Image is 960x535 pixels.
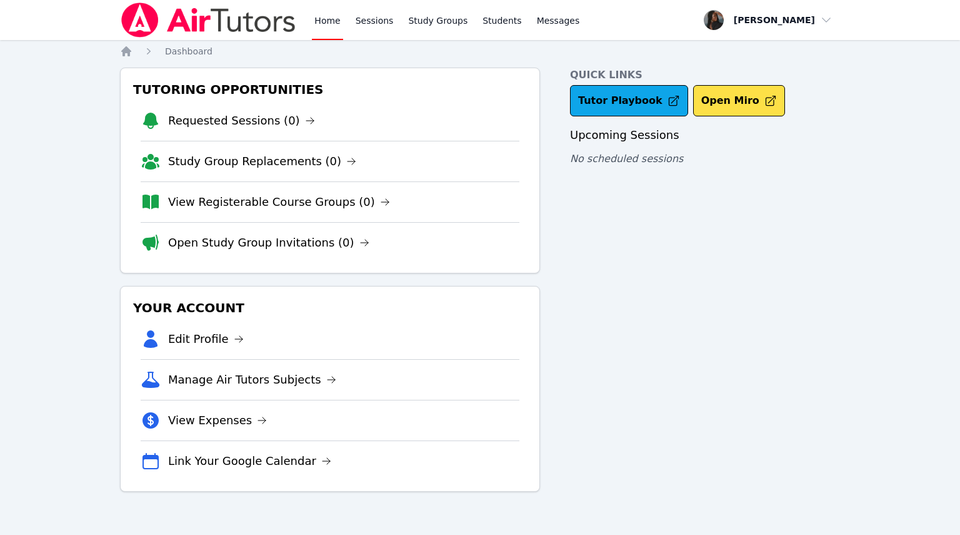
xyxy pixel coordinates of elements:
[120,3,297,38] img: Air Tutors
[168,412,267,429] a: View Expenses
[131,297,529,319] h3: Your Account
[120,45,840,58] nav: Breadcrumb
[168,452,331,470] a: Link Your Google Calendar
[168,234,369,252] a: Open Study Group Invitations (0)
[168,112,315,130] a: Requested Sessions (0)
[165,46,212,56] span: Dashboard
[168,330,244,348] a: Edit Profile
[168,371,336,389] a: Manage Air Tutors Subjects
[693,85,785,116] button: Open Miro
[168,153,356,170] a: Study Group Replacements (0)
[168,193,390,211] a: View Registerable Course Groups (0)
[570,68,840,83] h4: Quick Links
[165,45,212,58] a: Dashboard
[537,14,580,27] span: Messages
[570,85,688,116] a: Tutor Playbook
[570,126,840,144] h3: Upcoming Sessions
[570,153,683,165] span: No scheduled sessions
[131,78,529,101] h3: Tutoring Opportunities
